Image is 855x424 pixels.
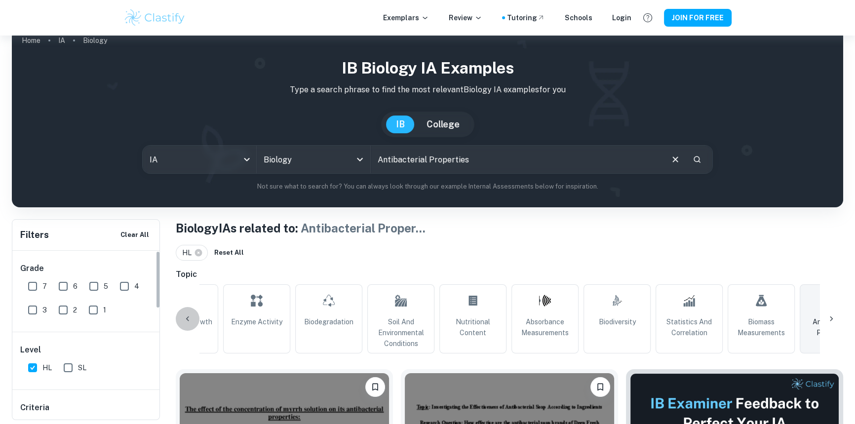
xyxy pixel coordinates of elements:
div: IA [143,146,256,173]
button: Reset All [212,245,246,260]
button: IB [386,116,415,133]
button: Help and Feedback [639,9,656,26]
a: IA [58,34,65,47]
div: HL [176,245,208,261]
span: Soil and Environmental Conditions [372,316,430,349]
span: SL [78,362,86,373]
h6: Topic [176,269,843,280]
span: Antibacterial Proper ... [301,221,426,235]
span: 7 [42,281,47,292]
button: Clear All [118,228,152,242]
span: Biodegradation [304,316,353,327]
span: Biomass Measurements [732,316,790,338]
span: 4 [134,281,139,292]
button: Open [353,153,367,166]
h6: Level [20,344,153,356]
span: 3 [42,305,47,315]
button: JOIN FOR FREE [664,9,732,27]
input: E.g. photosynthesis, coffee and protein, HDI and diabetes... [371,146,662,173]
a: Tutoring [507,12,545,23]
h1: Biology IAs related to: [176,219,843,237]
button: College [417,116,469,133]
a: Schools [565,12,592,23]
p: Type a search phrase to find the most relevant Biology IA examples for you [20,84,835,96]
span: Statistics and Correlation [660,316,718,338]
button: Search [689,151,705,168]
button: Please log in to bookmark exemplars [590,377,610,397]
h6: Grade [20,263,153,274]
span: 5 [104,281,108,292]
span: 2 [73,305,77,315]
span: HL [182,247,196,258]
p: Biology [83,35,107,46]
span: HL [42,362,52,373]
span: Biodiversity [599,316,636,327]
a: Login [612,12,631,23]
p: Review [449,12,482,23]
button: Clear [666,150,685,169]
img: Clastify logo [123,8,186,28]
h1: IB Biology IA examples [20,56,835,80]
h6: Criteria [20,402,49,414]
span: Absorbance Measurements [516,316,574,338]
button: Please log in to bookmark exemplars [365,377,385,397]
p: Exemplars [383,12,429,23]
span: Enzyme Activity [231,316,282,327]
span: Nutritional Content [444,316,502,338]
h6: Filters [20,228,49,242]
a: Home [22,34,40,47]
span: 6 [73,281,78,292]
p: Not sure what to search for? You can always look through our example Internal Assessments below f... [20,182,835,192]
span: 1 [103,305,106,315]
